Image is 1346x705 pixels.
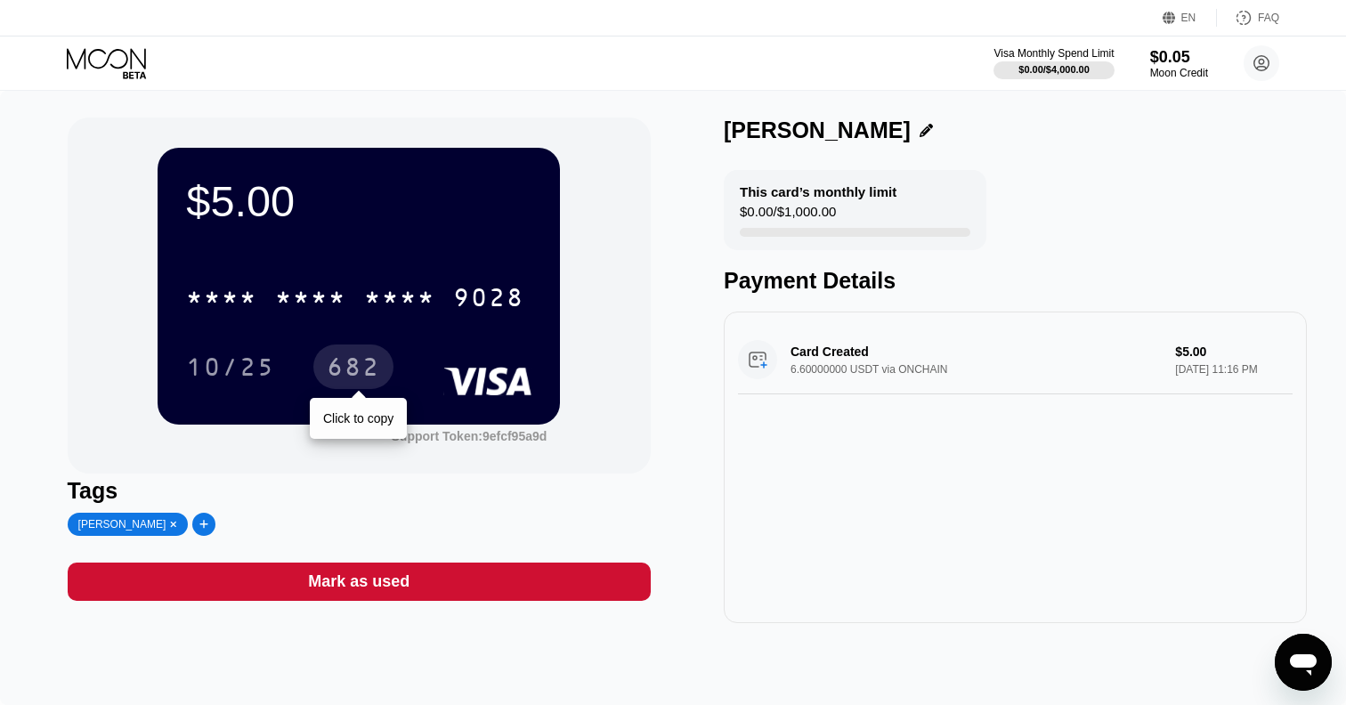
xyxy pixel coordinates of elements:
[1258,12,1279,24] div: FAQ
[327,355,380,384] div: 682
[1163,9,1217,27] div: EN
[1150,67,1208,79] div: Moon Credit
[740,184,896,199] div: This card’s monthly limit
[173,344,288,389] div: 10/25
[308,571,409,592] div: Mark as used
[1018,64,1090,75] div: $0.00 / $4,000.00
[186,176,531,226] div: $5.00
[740,204,836,228] div: $0.00 / $1,000.00
[1150,48,1208,67] div: $0.05
[724,117,911,143] div: [PERSON_NAME]
[1150,48,1208,79] div: $0.05Moon Credit
[1181,12,1196,24] div: EN
[323,411,393,425] div: Click to copy
[453,286,524,314] div: 9028
[1217,9,1279,27] div: FAQ
[186,355,275,384] div: 10/25
[68,478,651,504] div: Tags
[993,47,1114,60] div: Visa Monthly Spend Limit
[392,429,547,443] div: Support Token: 9efcf95a9d
[993,47,1114,79] div: Visa Monthly Spend Limit$0.00/$4,000.00
[78,518,166,531] div: [PERSON_NAME]
[68,563,651,601] div: Mark as used
[392,429,547,443] div: Support Token:9efcf95a9d
[724,268,1307,294] div: Payment Details
[1275,634,1332,691] iframe: Button to launch messaging window
[313,344,393,389] div: 682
